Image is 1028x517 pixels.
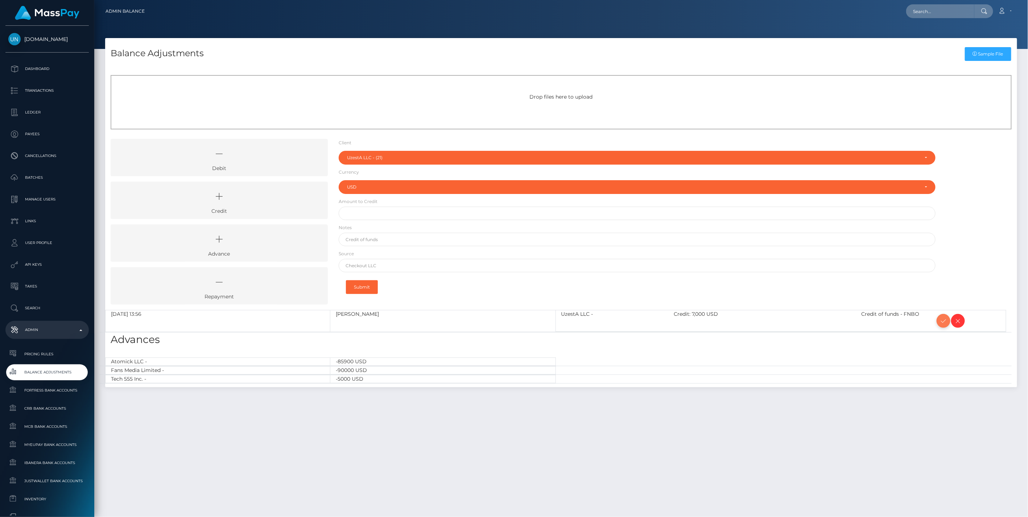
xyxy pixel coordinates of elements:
[105,357,330,366] div: Atomick LLC -
[5,256,89,274] a: API Keys
[111,182,328,219] a: Credit
[339,251,354,257] label: Source
[8,303,86,314] p: Search
[339,233,936,246] input: Credit of funds
[5,125,89,143] a: Payees
[105,366,330,375] div: Fans Media Limited -
[111,139,328,176] a: Debit
[5,190,89,208] a: Manage Users
[339,180,936,194] button: USD
[330,375,556,383] div: -5000 USD
[8,150,86,161] p: Cancellations
[106,4,145,19] a: Admin Balance
[330,366,556,375] div: -90000 USD
[8,350,86,358] span: Pricing Rules
[339,140,351,146] label: Client
[856,310,931,331] div: Credit of funds - FNBO
[5,364,89,380] a: Balance Adjustments
[5,103,89,121] a: Ledger
[105,375,330,383] div: Tech 555 Inc. -
[5,401,89,416] a: CRB Bank Accounts
[8,259,86,270] p: API Keys
[8,216,86,227] p: Links
[111,267,328,305] a: Repayment
[5,212,89,230] a: Links
[5,147,89,165] a: Cancellations
[8,422,86,431] span: MCB Bank Accounts
[8,33,21,45] img: Unlockt.me
[8,172,86,183] p: Batches
[8,237,86,248] p: User Profile
[111,224,328,262] a: Advance
[5,455,89,471] a: Ibanera Bank Accounts
[105,310,330,332] div: [DATE] 13:56
[8,404,86,413] span: CRB Bank Accounts
[339,198,377,205] label: Amount to Credit
[339,169,359,175] label: Currency
[8,324,86,335] p: Admin
[8,63,86,74] p: Dashboard
[8,441,86,449] span: MyEUPay Bank Accounts
[5,491,89,507] a: Inventory
[5,36,89,42] span: [DOMAIN_NAME]
[668,310,856,331] div: Credit: 7,000 USD
[5,60,89,78] a: Dashboard
[5,346,89,362] a: Pricing Rules
[15,6,79,20] img: MassPay Logo
[339,151,936,165] button: UzestA LLC - (21)
[347,155,919,161] div: UzestA LLC - (21)
[8,386,86,394] span: Fortress Bank Accounts
[5,169,89,187] a: Batches
[8,85,86,96] p: Transactions
[906,4,974,18] input: Search...
[8,459,86,467] span: Ibanera Bank Accounts
[5,473,89,489] a: JustWallet Bank Accounts
[339,259,936,272] input: Checkout LLC
[5,299,89,317] a: Search
[8,194,86,205] p: Manage Users
[5,437,89,452] a: MyEUPay Bank Accounts
[8,477,86,485] span: JustWallet Bank Accounts
[530,94,593,100] span: Drop files here to upload
[8,129,86,140] p: Payees
[339,224,352,231] label: Notes
[8,107,86,118] p: Ledger
[330,357,556,366] div: -85900 USD
[8,368,86,376] span: Balance Adjustments
[556,310,668,331] div: UzestA LLC -
[5,82,89,100] a: Transactions
[8,281,86,292] p: Taxes
[5,321,89,339] a: Admin
[346,280,378,294] button: Submit
[5,382,89,398] a: Fortress Bank Accounts
[8,495,86,503] span: Inventory
[347,184,919,190] div: USD
[111,47,204,60] h4: Balance Adjustments
[5,234,89,252] a: User Profile
[330,310,556,332] div: [PERSON_NAME]
[965,47,1011,61] a: Sample File
[111,332,1012,347] h3: Advances
[5,419,89,434] a: MCB Bank Accounts
[5,277,89,295] a: Taxes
